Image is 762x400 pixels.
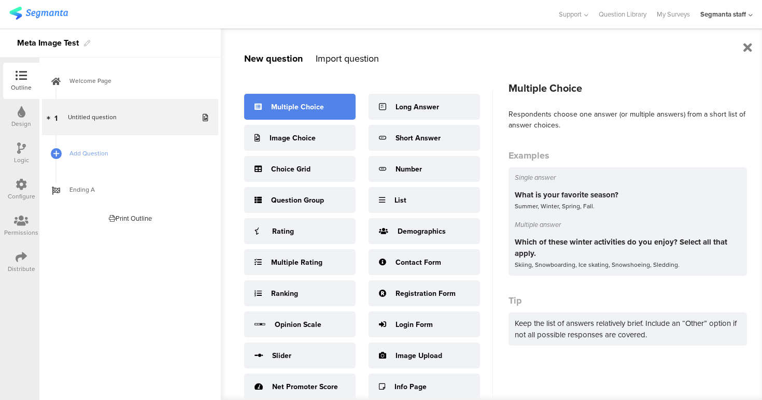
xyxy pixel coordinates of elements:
[515,189,741,201] div: What is your favorite season?
[396,102,439,112] div: Long Answer
[8,192,35,201] div: Configure
[394,195,406,206] div: List
[270,133,316,144] div: Image Choice
[17,35,79,51] div: Meta Image Test
[271,164,311,175] div: Choice Grid
[42,63,218,99] a: Welcome Page
[11,119,31,128] div: Design
[396,350,442,361] div: Image Upload
[394,381,427,392] div: Info Page
[515,259,741,270] div: Skiing, Snowboarding, Ice skating, Snowshoeing, Sledding.
[69,184,202,195] span: Ending A
[515,236,741,259] div: Which of these winter activities do you enjoy? Select all that apply.
[244,52,303,65] div: New question
[700,9,746,19] div: Segmanta staff
[271,102,324,112] div: Multiple Choice
[272,350,291,361] div: Slider
[42,99,218,135] a: 1 Untitled question
[396,288,456,299] div: Registration Form
[396,133,441,144] div: Short Answer
[396,257,441,268] div: Contact Form
[559,9,582,19] span: Support
[275,319,321,330] div: Opinion Scale
[515,220,741,230] div: Multiple answer
[509,80,747,96] div: Multiple Choice
[69,76,202,86] span: Welcome Page
[509,149,747,162] div: Examples
[54,111,58,123] span: 1
[9,7,68,20] img: segmanta logo
[68,112,117,122] span: Untitled question
[515,173,741,182] div: Single answer
[271,257,322,268] div: Multiple Rating
[515,201,741,212] div: Summer, Winter, Spring, Fall.
[8,264,35,274] div: Distribute
[42,172,218,208] a: Ending A
[396,164,422,175] div: Number
[272,381,338,392] div: Net Promoter Score
[11,83,32,92] div: Outline
[4,228,38,237] div: Permissions
[509,312,747,346] div: Keep the list of answers relatively brief. Include an “Other” option if not all possible response...
[396,319,433,330] div: Login Form
[69,148,202,159] span: Add Question
[271,195,324,206] div: Question Group
[14,155,29,165] div: Logic
[316,52,379,65] div: Import question
[271,288,298,299] div: Ranking
[398,226,446,237] div: Demographics
[272,226,294,237] div: Rating
[109,213,152,223] div: Print Outline
[509,294,747,307] div: Tip
[509,109,747,131] div: Respondents choose one answer (or multiple answers) from a short list of answer choices.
